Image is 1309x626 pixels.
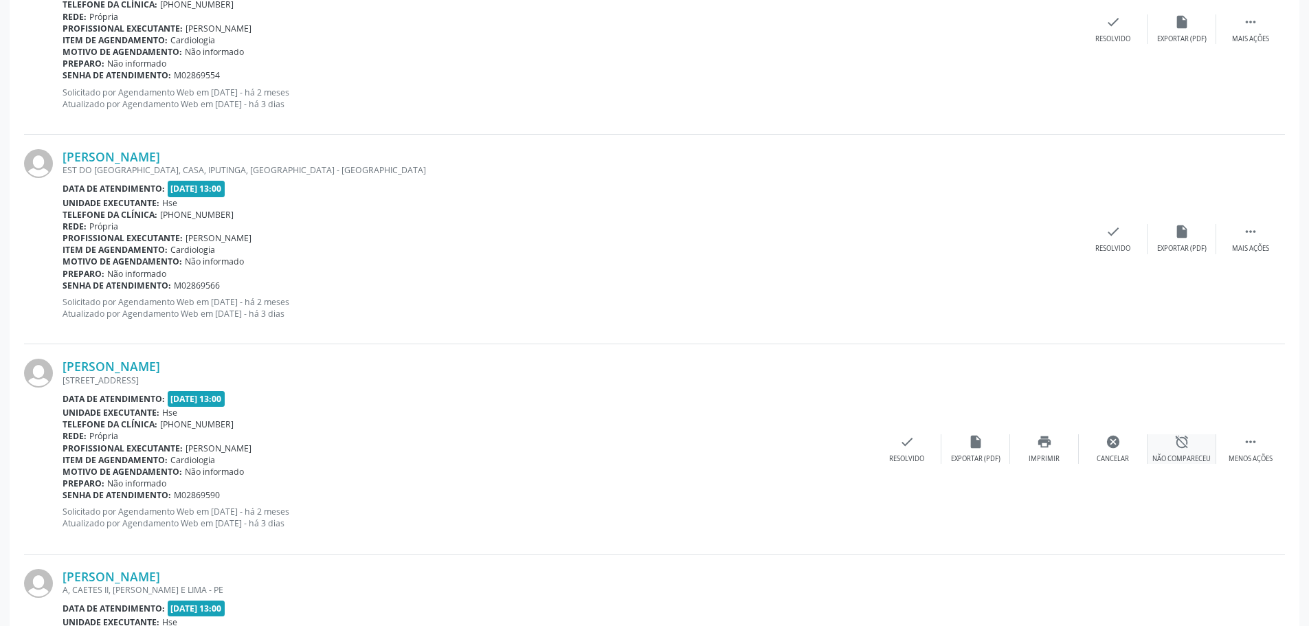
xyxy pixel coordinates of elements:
[63,164,1079,176] div: EST DO [GEOGRAPHIC_DATA], CASA, IPUTINGA, [GEOGRAPHIC_DATA] - [GEOGRAPHIC_DATA]
[1174,14,1189,30] i: insert_drive_file
[63,280,171,291] b: Senha de atendimento:
[1243,14,1258,30] i: 
[1157,244,1207,254] div: Exportar (PDF)
[1232,34,1269,44] div: Mais ações
[63,197,159,209] b: Unidade executante:
[63,58,104,69] b: Preparo:
[63,430,87,442] b: Rede:
[168,391,225,407] span: [DATE] 13:00
[1152,454,1211,464] div: Não compareceu
[63,393,165,405] b: Data de atendimento:
[186,443,251,454] span: [PERSON_NAME]
[107,58,166,69] span: Não informado
[185,256,244,267] span: Não informado
[63,244,168,256] b: Item de agendamento:
[63,569,160,584] a: [PERSON_NAME]
[63,603,165,614] b: Data de atendimento:
[1174,224,1189,239] i: insert_drive_file
[89,11,118,23] span: Própria
[1097,454,1129,464] div: Cancelar
[160,209,234,221] span: [PHONE_NUMBER]
[63,23,183,34] b: Profissional executante:
[89,430,118,442] span: Própria
[107,268,166,280] span: Não informado
[174,69,220,81] span: M02869554
[899,434,915,449] i: check
[1037,434,1052,449] i: print
[1029,454,1060,464] div: Imprimir
[170,34,215,46] span: Cardiologia
[174,280,220,291] span: M02869566
[63,221,87,232] b: Rede:
[1095,244,1130,254] div: Resolvido
[168,181,225,197] span: [DATE] 13:00
[63,418,157,430] b: Telefone da clínica:
[63,506,873,529] p: Solicitado por Agendamento Web em [DATE] - há 2 meses Atualizado por Agendamento Web em [DATE] - ...
[1106,434,1121,449] i: cancel
[24,569,53,598] img: img
[162,197,177,209] span: Hse
[63,149,160,164] a: [PERSON_NAME]
[889,454,924,464] div: Resolvido
[168,601,225,616] span: [DATE] 13:00
[186,23,251,34] span: [PERSON_NAME]
[1174,434,1189,449] i: alarm_off
[24,149,53,178] img: img
[63,296,1079,320] p: Solicitado por Agendamento Web em [DATE] - há 2 meses Atualizado por Agendamento Web em [DATE] - ...
[63,11,87,23] b: Rede:
[1095,34,1130,44] div: Resolvido
[170,244,215,256] span: Cardiologia
[63,256,182,267] b: Motivo de agendamento:
[63,466,182,478] b: Motivo de agendamento:
[63,359,160,374] a: [PERSON_NAME]
[63,443,183,454] b: Profissional executante:
[186,232,251,244] span: [PERSON_NAME]
[968,434,983,449] i: insert_drive_file
[170,454,215,466] span: Cardiologia
[1243,434,1258,449] i: 
[63,209,157,221] b: Telefone da clínica:
[174,489,220,501] span: M02869590
[160,418,234,430] span: [PHONE_NUMBER]
[63,407,159,418] b: Unidade executante:
[63,87,1079,110] p: Solicitado por Agendamento Web em [DATE] - há 2 meses Atualizado por Agendamento Web em [DATE] - ...
[63,454,168,466] b: Item de agendamento:
[1157,34,1207,44] div: Exportar (PDF)
[1106,224,1121,239] i: check
[1229,454,1273,464] div: Menos ações
[1106,14,1121,30] i: check
[63,183,165,194] b: Data de atendimento:
[63,478,104,489] b: Preparo:
[63,232,183,244] b: Profissional executante:
[1232,244,1269,254] div: Mais ações
[63,46,182,58] b: Motivo de agendamento:
[63,268,104,280] b: Preparo:
[63,69,171,81] b: Senha de atendimento:
[162,407,177,418] span: Hse
[107,478,166,489] span: Não informado
[24,359,53,388] img: img
[63,375,873,386] div: [STREET_ADDRESS]
[185,46,244,58] span: Não informado
[63,34,168,46] b: Item de agendamento:
[951,454,1000,464] div: Exportar (PDF)
[185,466,244,478] span: Não informado
[63,489,171,501] b: Senha de atendimento:
[89,221,118,232] span: Própria
[1243,224,1258,239] i: 
[63,584,1079,596] div: A, CAETES II, [PERSON_NAME] E LIMA - PE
